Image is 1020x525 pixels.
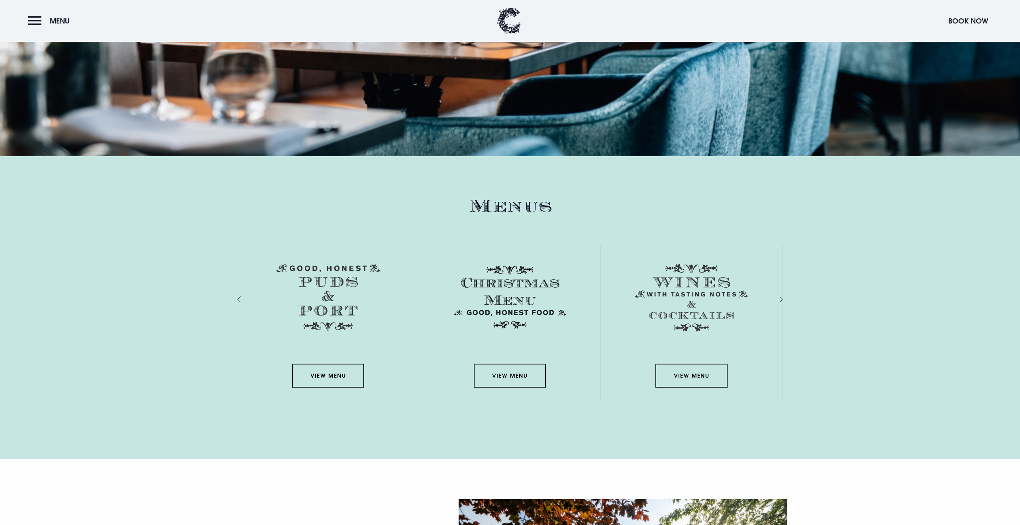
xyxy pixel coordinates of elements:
[474,364,545,388] a: View Menu
[276,264,381,331] img: Menu puds and port
[292,364,364,388] a: View Menu
[243,294,251,305] div: Previous slide
[635,264,749,331] img: Menu wines
[944,12,992,29] button: Book Now
[237,196,783,217] h2: Menus
[28,12,74,29] button: Menu
[50,16,70,25] span: Menu
[769,294,777,305] div: Next slide
[451,264,569,330] img: Christmas Menu SVG
[655,364,727,388] a: View Menu
[497,8,521,34] img: Clandeboye Lodge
